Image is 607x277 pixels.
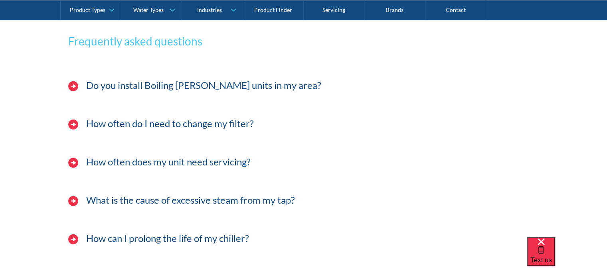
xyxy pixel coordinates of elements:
h3: Frequently asked questions [68,33,539,49]
h3: How can I prolong the life of my chiller? [86,233,249,244]
iframe: podium webchat widget bubble [527,237,607,277]
div: Water Types [133,6,164,13]
div: Industries [197,6,221,13]
h3: Do you install Boiling [PERSON_NAME] units in my area? [86,80,321,91]
h3: What is the cause of excessive steam from my tap? [86,194,295,206]
h3: How often does my unit need servicing? [86,156,251,168]
h3: How often do I need to change my filter? [86,118,254,130]
div: Product Types [70,6,105,13]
